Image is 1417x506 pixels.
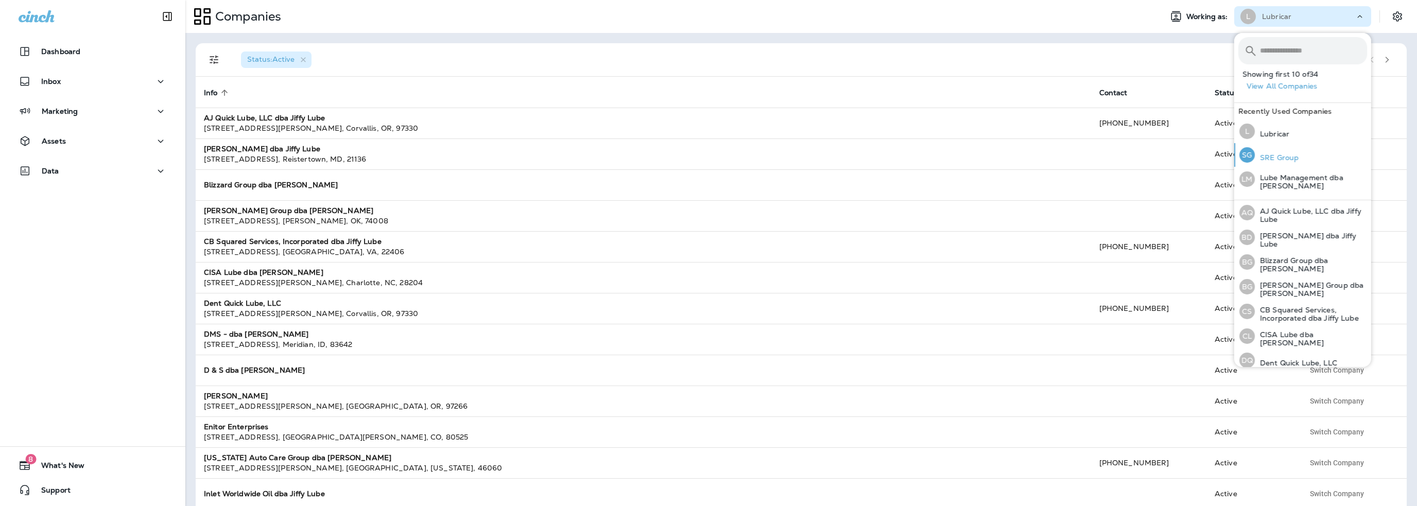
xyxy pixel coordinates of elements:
button: Settings [1388,7,1407,26]
p: Companies [211,9,281,24]
button: Marketing [10,101,175,121]
button: Dashboard [10,41,175,62]
div: BG [1239,279,1255,294]
div: BG [1239,254,1255,270]
p: [PERSON_NAME] dba Jiffy Lube [1255,232,1367,248]
td: Active [1206,293,1296,324]
div: LM [1239,171,1255,187]
p: CISA Lube dba [PERSON_NAME] [1255,330,1367,347]
span: Support [31,486,71,498]
td: Active [1206,355,1296,386]
div: CS [1239,304,1255,319]
button: DQDent Quick Lube, LLC [1234,348,1371,372]
div: [STREET_ADDRESS][PERSON_NAME] , [GEOGRAPHIC_DATA] , OR , 97266 [204,401,1083,411]
button: Filters [204,49,224,70]
div: Recently Used Companies [1234,103,1371,119]
span: Switch Company [1310,490,1364,497]
strong: D & S dba [PERSON_NAME] [204,365,305,375]
span: Switch Company [1310,459,1364,466]
button: Data [10,161,175,181]
div: L [1240,9,1256,24]
button: View All Companies [1242,78,1371,94]
td: Active [1206,386,1296,416]
div: [STREET_ADDRESS][PERSON_NAME] , Corvallis , OR , 97330 [204,123,1083,133]
div: [STREET_ADDRESS] , Meridian , ID , 83642 [204,339,1083,350]
div: DQ [1239,353,1255,368]
div: [STREET_ADDRESS][PERSON_NAME] , Charlotte , NC , 28204 [204,277,1083,288]
span: Switch Company [1310,428,1364,435]
button: Switch Company [1304,424,1370,440]
button: 8What's New [10,455,175,476]
strong: Enitor Enterprises [204,422,269,431]
div: SG [1239,147,1255,163]
span: 8 [25,454,36,464]
span: Status [1215,88,1252,97]
td: Active [1206,324,1296,355]
div: Status:Active [241,51,312,68]
p: Dent Quick Lube, LLC [1255,359,1337,367]
button: Switch Company [1304,455,1370,470]
strong: Blizzard Group dba [PERSON_NAME] [204,180,338,189]
button: SGSRE Group [1234,143,1371,167]
div: L [1239,124,1255,139]
button: CSCB Squared Services, Incorporated dba Jiffy Lube [1234,299,1371,324]
p: Lubricar [1262,12,1291,21]
td: Active [1206,169,1296,200]
td: Active [1206,416,1296,447]
span: Contact [1099,88,1141,97]
p: CB Squared Services, Incorporated dba Jiffy Lube [1255,306,1367,322]
div: [STREET_ADDRESS] , [PERSON_NAME] , OK , 74008 [204,216,1083,226]
p: [PERSON_NAME] Group dba [PERSON_NAME] [1255,281,1367,298]
span: Info [204,89,218,97]
button: BG[PERSON_NAME] Group dba [PERSON_NAME] [1234,274,1371,299]
div: AQ [1239,205,1255,220]
td: Active [1206,108,1296,138]
span: Contact [1099,89,1128,97]
button: BD[PERSON_NAME] dba Jiffy Lube [1234,225,1371,250]
p: Inbox [41,77,61,85]
div: [STREET_ADDRESS] , [GEOGRAPHIC_DATA][PERSON_NAME] , CO , 80525 [204,432,1083,442]
strong: CB Squared Services, Incorporated dba Jiffy Lube [204,237,382,246]
p: Blizzard Group dba [PERSON_NAME] [1255,256,1367,273]
p: Lubricar [1255,130,1289,138]
strong: [US_STATE] Auto Care Group dba [PERSON_NAME] [204,453,391,462]
div: BD [1239,230,1255,245]
button: LLubricar [1234,119,1371,143]
p: Showing first 10 of 34 [1242,70,1371,78]
strong: Dent Quick Lube, LLC [204,299,281,308]
strong: [PERSON_NAME] dba Jiffy Lube [204,144,320,153]
div: [STREET_ADDRESS][PERSON_NAME] , Corvallis , OR , 97330 [204,308,1083,319]
span: Switch Company [1310,397,1364,405]
strong: [PERSON_NAME] [204,391,268,400]
td: Active [1206,231,1296,262]
td: Active [1206,447,1296,478]
span: Switch Company [1310,367,1364,374]
strong: AJ Quick Lube, LLC dba Jiffy Lube [204,113,325,123]
p: Data [42,167,59,175]
span: Info [204,88,231,97]
strong: Inlet Worldwide Oil dba Jiffy Lube [204,489,325,498]
button: Switch Company [1304,393,1370,409]
td: [PHONE_NUMBER] [1091,108,1206,138]
p: SRE Group [1255,153,1299,162]
div: CL [1239,328,1255,344]
span: Status [1215,89,1238,97]
p: AJ Quick Lube, LLC dba Jiffy Lube [1255,207,1367,223]
td: Active [1206,200,1296,231]
p: Assets [42,137,66,145]
td: [PHONE_NUMBER] [1091,231,1206,262]
button: AQAJ Quick Lube, LLC dba Jiffy Lube [1234,200,1371,225]
div: [STREET_ADDRESS][PERSON_NAME] , [GEOGRAPHIC_DATA] , [US_STATE] , 46060 [204,463,1083,473]
button: Switch Company [1304,362,1370,378]
p: Dashboard [41,47,80,56]
td: Active [1206,262,1296,293]
div: [STREET_ADDRESS] , Reistertown , MD , 21136 [204,154,1083,164]
span: Working as: [1186,12,1230,21]
p: Marketing [42,107,78,115]
span: What's New [31,461,84,474]
p: Lube Management dba [PERSON_NAME] [1255,173,1367,190]
button: Support [10,480,175,500]
td: [PHONE_NUMBER] [1091,447,1206,478]
button: CLCISA Lube dba [PERSON_NAME] [1234,324,1371,348]
strong: CISA Lube dba [PERSON_NAME] [204,268,323,277]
